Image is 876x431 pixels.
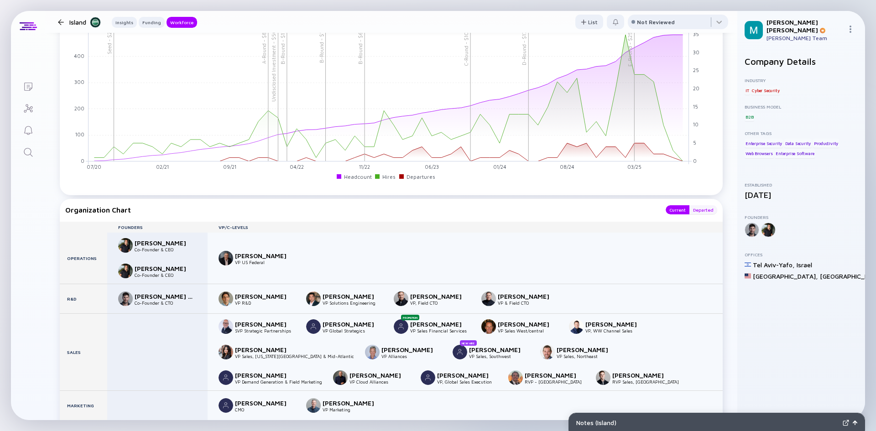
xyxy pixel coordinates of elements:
[333,370,348,385] img: Ed Barry picture
[156,164,169,170] tspan: 02/21
[745,252,858,257] div: Offices
[11,140,45,162] a: Search
[235,252,295,260] div: [PERSON_NAME]
[540,345,555,359] img: John Fabbio picture
[208,224,723,230] div: VP/C-Levels
[745,86,750,95] div: IT
[745,139,783,148] div: Enterprise Security
[235,407,295,412] div: CMO
[112,17,137,28] button: Insights
[745,190,858,200] div: [DATE]
[666,205,689,214] button: Current
[60,233,107,284] div: Operations
[135,292,195,300] div: [PERSON_NAME] Amiga
[381,353,442,359] div: VP Alliances
[219,251,233,265] img: Scott Montgomery picture
[235,353,354,359] div: VP Sales, [US_STATE][GEOGRAPHIC_DATA] & Mid-Atlantic
[498,328,558,333] div: VP Sales West/central
[437,371,497,379] div: [PERSON_NAME]
[306,319,321,334] img: Carey Lewis picture
[74,105,84,111] tspan: 200
[135,265,195,272] div: [PERSON_NAME]
[11,75,45,97] a: Lists
[481,291,496,306] img: Jason Trunk picture
[453,345,467,359] img: Michael S. picture
[60,391,107,420] div: Marketing
[745,273,751,279] img: United States Flag
[219,398,233,413] img: Matt F. picture
[349,371,410,379] div: [PERSON_NAME]
[323,328,383,333] div: VP Global Strategics
[306,398,321,413] img: Peter McKellar picture
[693,31,699,37] tspan: 35
[525,379,585,384] div: RVP - [GEOGRAPHIC_DATA]
[112,18,137,27] div: Insights
[118,264,133,278] img: Michael Fey picture
[323,320,383,328] div: [PERSON_NAME]
[689,205,717,214] button: Departed
[235,328,295,333] div: SVP Strategic Partnerships
[11,97,45,119] a: Investor Map
[637,19,675,26] div: Not Reviewed
[365,345,380,359] img: Craig Weinstock picture
[437,379,497,384] div: VP, Global Sales Execution
[60,314,107,390] div: Sales
[596,370,610,385] img: Kiel Hogan picture
[745,261,751,268] img: Israel Flag
[612,371,673,379] div: [PERSON_NAME]
[87,164,101,170] tspan: 07/20
[745,78,858,83] div: Industry
[693,140,696,145] tspan: 5
[235,346,295,353] div: [PERSON_NAME]
[627,164,641,170] tspan: 03/25
[323,407,383,412] div: VP Marketing
[753,261,795,269] div: Tel Aviv-Yafo ,
[60,284,107,313] div: R&D
[323,292,383,300] div: [PERSON_NAME]
[693,158,697,164] tspan: 0
[69,16,101,28] div: Island
[401,315,419,320] div: Promotion
[693,104,698,109] tspan: 15
[359,164,370,170] tspan: 11/22
[560,164,574,170] tspan: 08/24
[235,260,295,265] div: VP US Federal
[410,292,470,300] div: [PERSON_NAME]
[290,164,304,170] tspan: 04/22
[745,149,774,158] div: Web Browsers
[323,399,383,407] div: [PERSON_NAME]
[498,300,558,306] div: VP & Field CTO
[410,300,470,306] div: VP, Field CTO
[813,139,839,148] div: Productivity
[235,379,322,384] div: VP Demand Generation & Field Marketing
[784,139,812,148] div: Data Security
[118,238,133,253] img: Michael Fey picture
[235,292,295,300] div: [PERSON_NAME]
[65,205,657,214] div: Organization Chart
[421,370,435,385] img: David A. DiVita picture
[508,370,523,385] img: Mario Simic picture
[135,247,195,252] div: Co-Founder & CEO
[693,122,699,128] tspan: 10
[394,319,408,334] img: Pano Paschaloudis picture
[557,346,617,353] div: [PERSON_NAME]
[797,261,812,269] div: Israel
[74,53,84,59] tspan: 400
[460,340,477,346] div: New Hire
[425,164,439,170] tspan: 06/23
[693,68,699,73] tspan: 25
[557,353,617,359] div: VP Sales, Northeast
[575,15,603,29] button: List
[219,370,233,385] img: Ryan O'Neil picture
[766,18,843,34] div: [PERSON_NAME] [PERSON_NAME]
[585,328,646,333] div: VP, WW Channel Sales
[11,119,45,140] a: Reminders
[745,21,763,39] img: Mordechai Profile Picture
[410,320,470,328] div: [PERSON_NAME]
[167,18,197,27] div: Workforce
[753,272,818,280] div: [GEOGRAPHIC_DATA] ,
[745,104,858,109] div: Business Model
[612,379,679,384] div: RVP Sales, [GEOGRAPHIC_DATA]
[745,112,754,121] div: B2B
